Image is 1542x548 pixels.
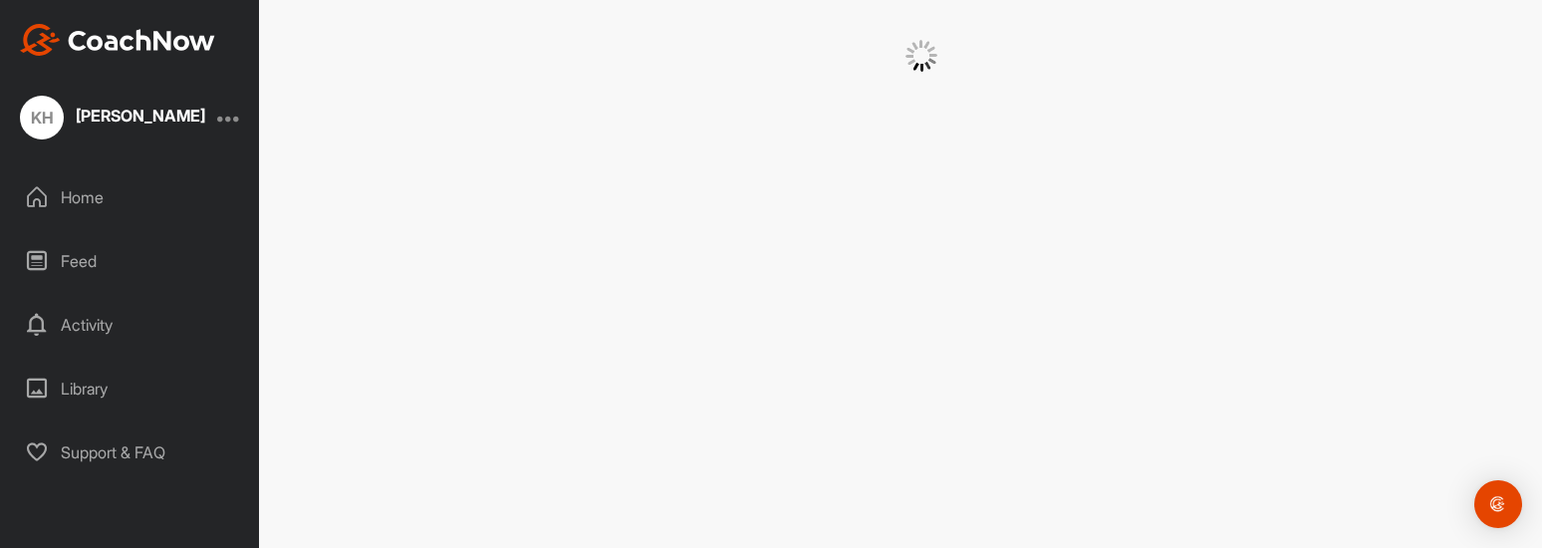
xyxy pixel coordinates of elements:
[11,300,250,350] div: Activity
[11,364,250,413] div: Library
[11,172,250,222] div: Home
[76,108,205,124] div: [PERSON_NAME]
[11,236,250,286] div: Feed
[20,24,215,56] img: CoachNow
[1474,480,1522,528] div: Open Intercom Messenger
[905,40,937,72] img: G6gVgL6ErOh57ABN0eRmCEwV0I4iEi4d8EwaPGI0tHgoAbU4EAHFLEQAh+QQFCgALACwIAA4AGAASAAAEbHDJSesaOCdk+8xg...
[20,96,64,139] div: KH
[11,427,250,477] div: Support & FAQ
